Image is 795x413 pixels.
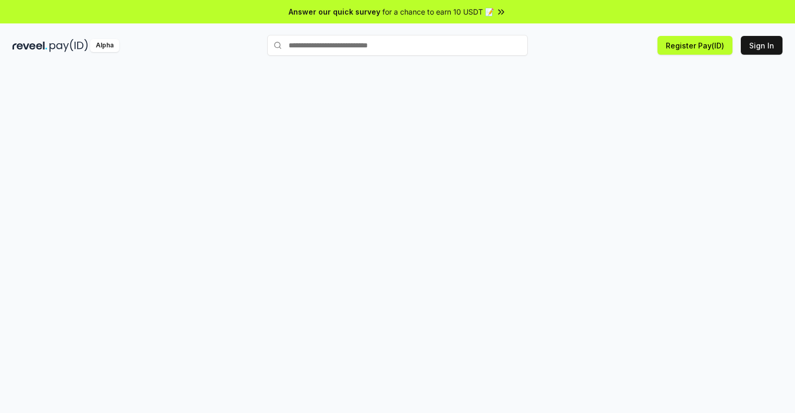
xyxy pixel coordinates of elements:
[90,39,119,52] div: Alpha
[49,39,88,52] img: pay_id
[657,36,732,55] button: Register Pay(ID)
[13,39,47,52] img: reveel_dark
[741,36,782,55] button: Sign In
[289,6,380,17] span: Answer our quick survey
[382,6,494,17] span: for a chance to earn 10 USDT 📝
